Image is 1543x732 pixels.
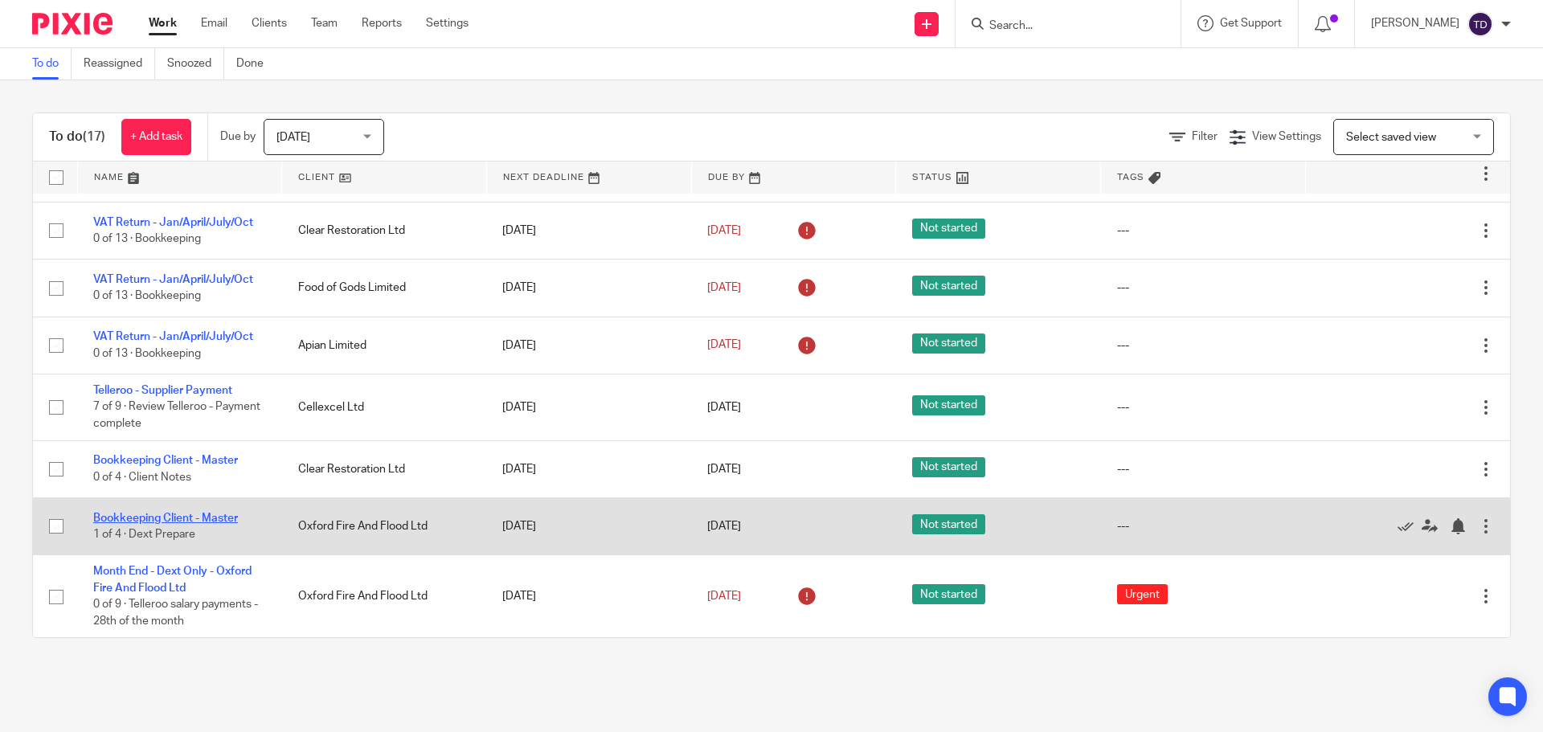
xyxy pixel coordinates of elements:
[1117,584,1168,604] span: Urgent
[486,317,691,374] td: [DATE]
[236,48,276,80] a: Done
[93,599,258,627] span: 0 of 9 · Telleroo salary payments - 28th of the month
[912,276,985,296] span: Not started
[93,233,201,244] span: 0 of 13 · Bookkeeping
[49,129,105,145] h1: To do
[93,348,201,359] span: 0 of 13 · Bookkeeping
[93,472,191,483] span: 0 of 4 · Client Notes
[486,202,691,259] td: [DATE]
[707,521,741,532] span: [DATE]
[912,395,985,415] span: Not started
[486,374,691,440] td: [DATE]
[707,464,741,475] span: [DATE]
[32,13,113,35] img: Pixie
[93,291,201,302] span: 0 of 13 · Bookkeeping
[486,440,691,497] td: [DATE]
[1117,461,1290,477] div: ---
[1117,173,1144,182] span: Tags
[282,317,487,374] td: Apian Limited
[912,457,985,477] span: Not started
[93,513,238,524] a: Bookkeeping Client - Master
[121,119,191,155] a: + Add task
[282,374,487,440] td: Cellexcel Ltd
[149,15,177,31] a: Work
[282,498,487,555] td: Oxford Fire And Flood Ltd
[707,591,741,602] span: [DATE]
[486,555,691,637] td: [DATE]
[93,455,238,466] a: Bookkeeping Client - Master
[707,282,741,293] span: [DATE]
[93,402,260,430] span: 7 of 9 · Review Telleroo - Payment complete
[1117,223,1290,239] div: ---
[912,514,985,534] span: Not started
[167,48,224,80] a: Snoozed
[486,260,691,317] td: [DATE]
[1398,518,1422,534] a: Mark as done
[32,48,72,80] a: To do
[282,440,487,497] td: Clear Restoration Ltd
[1117,337,1290,354] div: ---
[276,132,310,143] span: [DATE]
[707,225,741,236] span: [DATE]
[912,219,985,239] span: Not started
[93,331,253,342] a: VAT Return - Jan/April/July/Oct
[93,385,232,396] a: Telleroo - Supplier Payment
[426,15,469,31] a: Settings
[83,130,105,143] span: (17)
[1117,399,1290,415] div: ---
[282,260,487,317] td: Food of Gods Limited
[1117,280,1290,296] div: ---
[1220,18,1282,29] span: Get Support
[707,402,741,413] span: [DATE]
[1346,132,1436,143] span: Select saved view
[93,566,252,593] a: Month End - Dext Only - Oxford Fire And Flood Ltd
[93,529,195,540] span: 1 of 4 · Dext Prepare
[1192,131,1218,142] span: Filter
[201,15,227,31] a: Email
[362,15,402,31] a: Reports
[93,217,253,228] a: VAT Return - Jan/April/July/Oct
[282,202,487,259] td: Clear Restoration Ltd
[707,340,741,351] span: [DATE]
[1117,518,1290,534] div: ---
[912,584,985,604] span: Not started
[1467,11,1493,37] img: svg%3E
[486,498,691,555] td: [DATE]
[912,333,985,354] span: Not started
[1252,131,1321,142] span: View Settings
[311,15,338,31] a: Team
[988,19,1132,34] input: Search
[84,48,155,80] a: Reassigned
[93,274,253,285] a: VAT Return - Jan/April/July/Oct
[1371,15,1459,31] p: [PERSON_NAME]
[252,15,287,31] a: Clients
[282,555,487,637] td: Oxford Fire And Flood Ltd
[220,129,256,145] p: Due by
